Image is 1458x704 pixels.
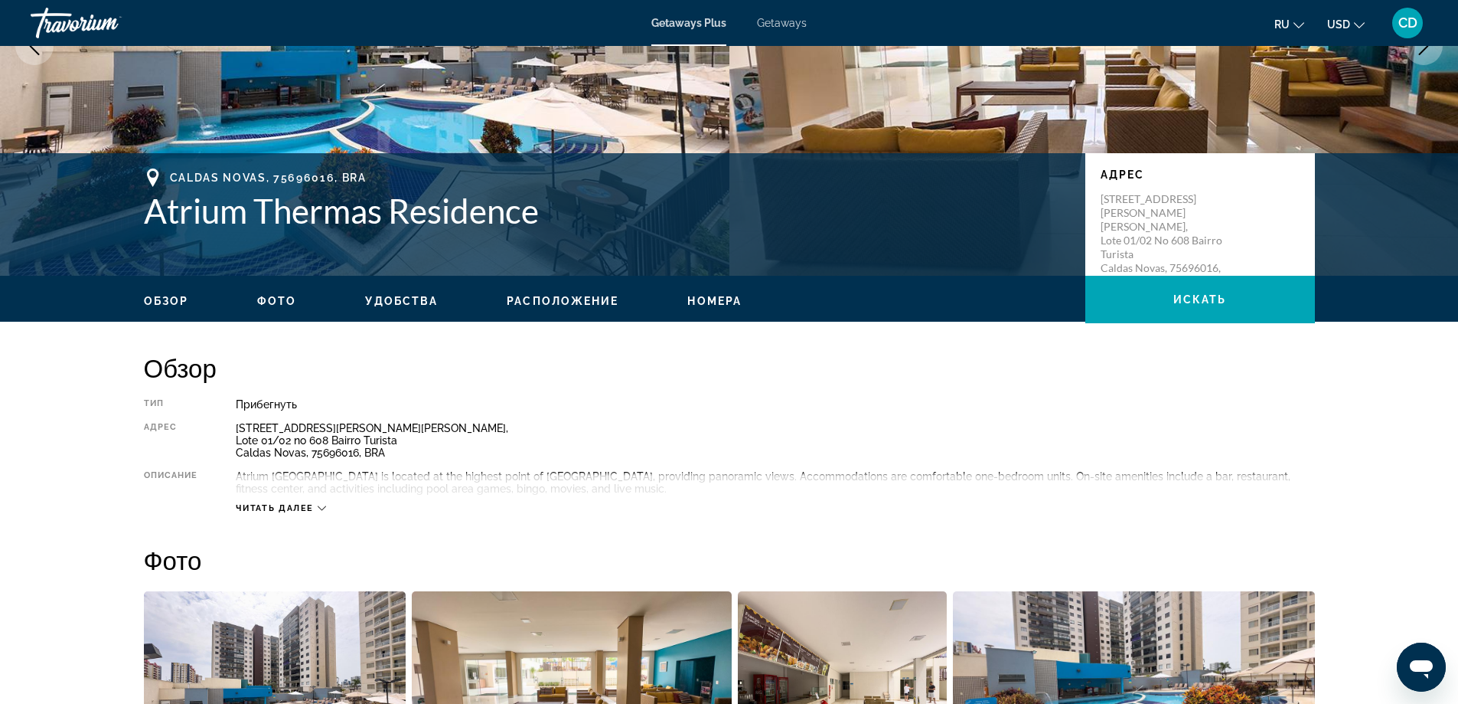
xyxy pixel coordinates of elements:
[236,503,326,514] button: Читать далее
[15,27,54,65] button: Previous image
[507,294,618,308] button: Расположение
[1101,169,1300,181] p: Адрес
[1173,293,1227,306] span: искать
[1274,18,1290,31] span: ru
[144,398,198,411] div: Тип
[1274,13,1304,35] button: Change language
[170,172,367,184] span: Caldas Novas, 75696016, BRA
[236,398,1314,411] div: Прибегнуть
[757,17,807,29] a: Getaways
[31,3,184,43] a: Travorium
[1388,7,1427,39] button: User Menu
[144,470,198,495] div: Описание
[257,294,296,308] button: Фото
[365,295,438,307] span: Удобства
[651,17,726,29] a: Getaways Plus
[365,294,438,308] button: Удобства
[1101,192,1223,289] p: [STREET_ADDRESS][PERSON_NAME][PERSON_NAME], Lote 01/02 no 608 Bairro Turista Caldas Novas, 756960...
[1327,13,1365,35] button: Change currency
[1404,27,1443,65] button: Next image
[507,295,618,307] span: Расположение
[236,422,1314,459] div: [STREET_ADDRESS][PERSON_NAME][PERSON_NAME], Lote 01/02 no 608 Bairro Turista Caldas Novas, 756960...
[236,470,1314,495] div: Atrium [GEOGRAPHIC_DATA] is located at the highest point of [GEOGRAPHIC_DATA], providing panorami...
[144,191,1070,231] h1: Atrium Thermas Residence
[144,422,198,459] div: Адрес
[1397,643,1446,692] iframe: Кнопка запуска окна обмена сообщениями
[687,294,742,308] button: Номера
[236,503,314,513] span: Читать далее
[1398,15,1417,31] span: CD
[144,294,189,308] button: Обзор
[144,352,1315,383] h2: Обзор
[1327,18,1350,31] span: USD
[687,295,742,307] span: Номера
[144,545,1315,575] h2: Фото
[257,295,296,307] span: Фото
[144,295,189,307] span: Обзор
[1085,276,1315,323] button: искать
